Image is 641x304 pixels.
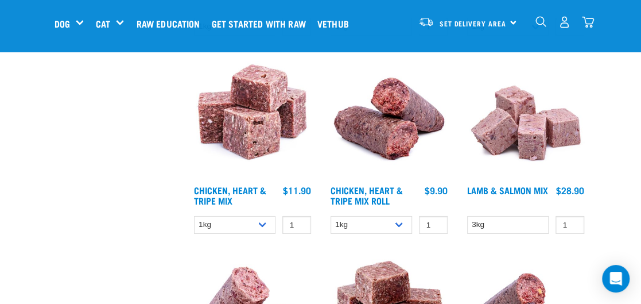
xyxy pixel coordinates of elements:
input: 1 [419,216,448,234]
input: 1 [282,216,311,234]
img: Chicken Heart Tripe Roll 01 [328,56,450,179]
a: Raw Education [133,1,208,47]
a: Dog [55,17,70,30]
div: $11.90 [283,185,311,195]
div: $9.90 [425,185,448,195]
img: user.png [558,16,570,28]
a: Chicken, Heart & Tripe Mix [194,187,266,203]
a: Vethub [314,1,358,47]
a: Lamb & Salmon Mix [467,187,548,193]
a: Cat [96,17,110,30]
span: Set Delivery Area [440,21,506,25]
img: 1062 Chicken Heart Tripe Mix 01 [191,56,314,179]
input: 1 [555,216,584,234]
div: Open Intercom Messenger [602,265,630,293]
div: $28.90 [556,185,584,195]
img: home-icon-1@2x.png [535,16,546,27]
img: home-icon@2x.png [582,16,594,28]
a: Get started with Raw [209,1,314,47]
a: Chicken, Heart & Tripe Mix Roll [331,187,403,203]
img: van-moving.png [418,17,434,27]
img: 1029 Lamb Salmon Mix 01 [464,56,587,179]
